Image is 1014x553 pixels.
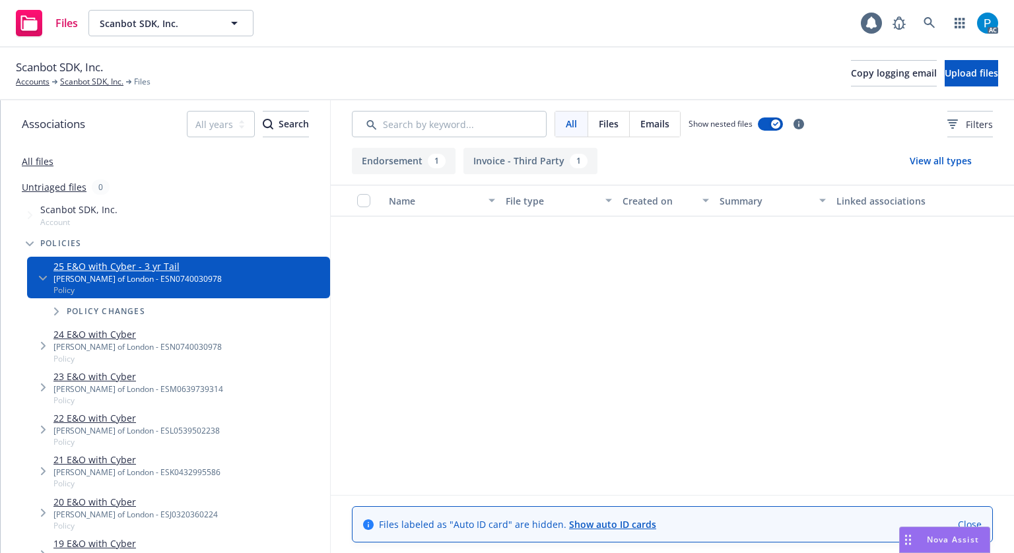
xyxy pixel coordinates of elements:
button: Created on [617,185,714,216]
a: Accounts [16,76,50,88]
div: Drag to move [900,527,916,552]
button: Summary [714,185,831,216]
span: Policy [53,284,222,296]
span: Scanbot SDK, Inc. [16,59,103,76]
div: File type [506,194,597,208]
div: Search [263,112,309,137]
span: Policy [53,353,222,364]
span: Files labeled as "Auto ID card" are hidden. [379,517,656,531]
span: Files [55,18,78,28]
div: Name [389,194,481,208]
div: [PERSON_NAME] of London - ESJ0320360224 [53,509,218,520]
div: [PERSON_NAME] of London - ESL0539502238 [53,425,220,436]
div: Summary [720,194,811,208]
span: Show nested files [689,118,753,129]
div: [PERSON_NAME] of London - ESM0639739314 [53,383,223,395]
a: 19 E&O with Cyber [53,537,213,550]
button: Name [384,185,500,216]
input: Select all [357,194,370,207]
a: 20 E&O with Cyber [53,495,218,509]
span: Filters [947,117,993,131]
span: Nova Assist [927,534,979,545]
span: Upload files [945,67,998,79]
button: Upload files [945,60,998,86]
span: Account [40,216,118,228]
span: All [566,117,577,131]
svg: Search [263,119,273,129]
span: Files [134,76,151,88]
span: Policy [53,478,220,489]
button: SearchSearch [263,111,309,137]
a: All files [22,155,53,168]
button: Scanbot SDK, Inc. [88,10,253,36]
div: 1 [570,154,588,168]
div: Created on [623,194,694,208]
a: Show auto ID cards [569,518,656,531]
a: 23 E&O with Cyber [53,370,223,383]
a: 25 E&O with Cyber - 3 yr Tail [53,259,222,273]
a: Files [11,5,83,42]
a: Close [958,517,982,531]
button: Nova Assist [899,527,990,553]
span: Policy changes [67,308,145,315]
button: Endorsement [352,148,456,174]
div: 1 [428,154,446,168]
div: [PERSON_NAME] of London - ESN0740030978 [53,273,222,284]
img: photo [977,13,998,34]
span: Files [599,117,619,131]
button: View all types [889,148,993,174]
div: [PERSON_NAME] of London - ESK0432995586 [53,467,220,478]
span: Emails [640,117,669,131]
button: Filters [947,111,993,137]
a: Scanbot SDK, Inc. [60,76,123,88]
a: 21 E&O with Cyber [53,453,220,467]
span: Scanbot SDK, Inc. [100,16,214,30]
span: Policies [40,240,82,247]
button: File type [500,185,617,216]
a: Report a Bug [886,10,912,36]
span: Policy [53,520,218,531]
div: [PERSON_NAME] of London - ESN0740030978 [53,341,222,352]
span: Scanbot SDK, Inc. [40,203,118,216]
span: Associations [22,115,85,133]
span: Copy logging email [851,67,937,79]
button: Linked associations [831,185,948,216]
div: Linked associations [836,194,943,208]
a: 22 E&O with Cyber [53,411,220,425]
button: Copy logging email [851,60,937,86]
button: Invoice - Third Party [463,148,597,174]
span: Policy [53,436,220,447]
a: Untriaged files [22,180,86,194]
a: Search [916,10,943,36]
a: 24 E&O with Cyber [53,327,222,341]
span: Filters [966,117,993,131]
div: 0 [92,179,110,195]
input: Search by keyword... [352,111,547,137]
a: Switch app [947,10,973,36]
span: Policy [53,395,223,406]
